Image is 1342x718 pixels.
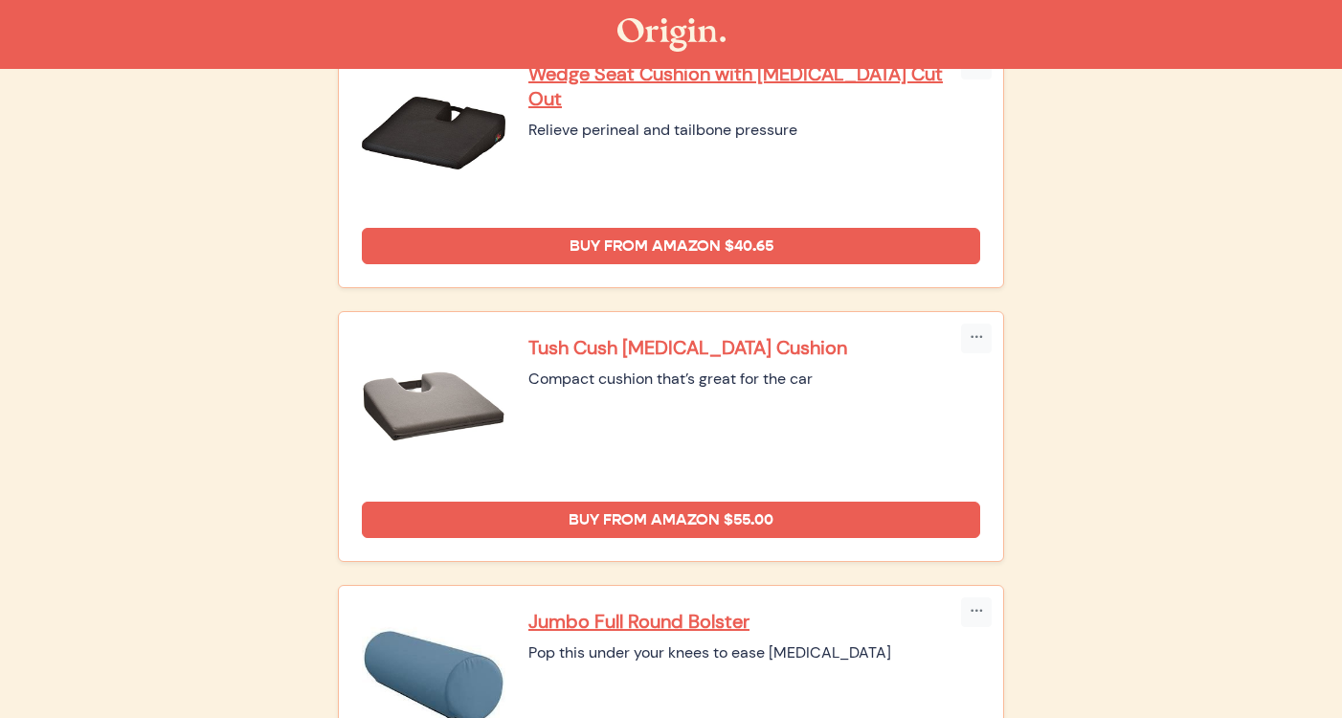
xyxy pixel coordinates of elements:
[528,368,980,391] div: Compact cushion that’s great for the car
[362,502,980,538] a: Buy from Amazon $55.00
[362,61,505,205] img: Wedge Seat Cushion with Coccyx Cut Out
[528,641,980,664] div: Pop this under your knees to ease [MEDICAL_DATA]
[528,61,980,111] a: Wedge Seat Cushion with [MEDICAL_DATA] Cut Out
[362,335,505,479] img: Tush Cush Coccyx Cushion
[528,335,980,360] a: Tush Cush [MEDICAL_DATA] Cushion
[528,609,980,634] a: Jumbo Full Round Bolster
[528,119,980,142] div: Relieve perineal and tailbone pressure
[362,228,980,264] a: Buy from Amazon $40.65
[617,18,726,52] img: The Origin Shop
